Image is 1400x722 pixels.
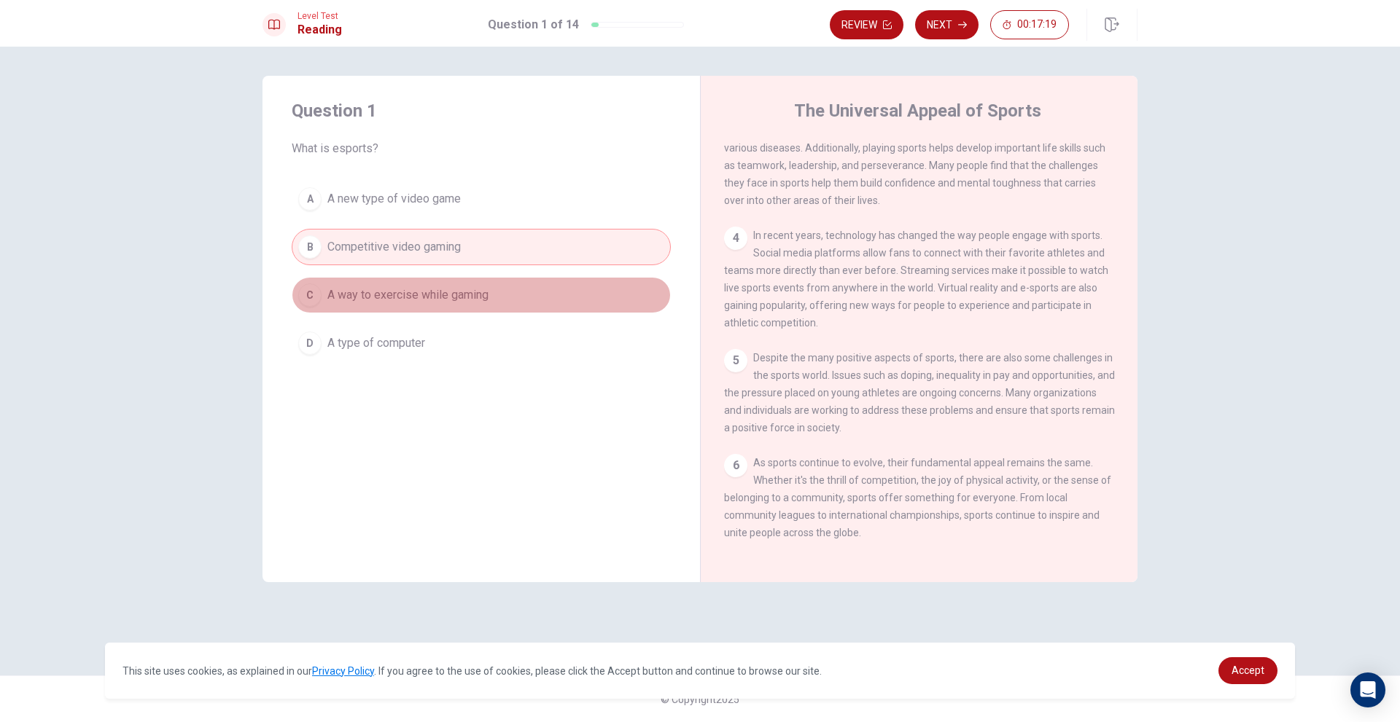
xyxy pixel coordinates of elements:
[794,99,1041,122] h4: The Universal Appeal of Sports
[1350,672,1385,707] div: Open Intercom Messenger
[298,283,322,307] div: C
[298,235,322,259] div: B
[661,694,739,705] span: © Copyright 2025
[915,10,979,39] button: Next
[724,454,747,477] div: 6
[724,352,1115,433] span: Despite the many positive aspects of sports, there are also some challenges in the sports world. ...
[292,140,671,157] span: What is esports?
[105,643,1295,699] div: cookieconsent
[122,665,822,677] span: This site uses cookies, as explained in our . If you agree to the use of cookies, please click th...
[327,238,461,256] span: Competitive video gaming
[298,187,322,211] div: A
[724,457,1111,538] span: As sports continue to evolve, their fundamental appeal remains the same. Whether it's the thrill ...
[312,665,374,677] a: Privacy Policy
[292,181,671,217] button: AA new type of video game
[1218,657,1277,684] a: dismiss cookie message
[292,229,671,265] button: BCompetitive video gaming
[830,10,903,39] button: Review
[488,16,579,34] h1: Question 1 of 14
[990,10,1069,39] button: 00:17:19
[724,227,747,250] div: 4
[297,21,342,39] h1: Reading
[292,325,671,361] button: DA type of computer
[1017,19,1057,31] span: 00:17:19
[292,99,671,122] h4: Question 1
[297,11,342,21] span: Level Test
[327,190,461,208] span: A new type of video game
[327,286,489,304] span: A way to exercise while gaming
[724,349,747,372] div: 5
[327,334,425,352] span: A type of computer
[298,331,322,355] div: D
[1232,664,1264,676] span: Accept
[724,229,1108,329] span: In recent years, technology has changed the way people engage with sports. Social media platforms...
[292,277,671,313] button: CA way to exercise while gaming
